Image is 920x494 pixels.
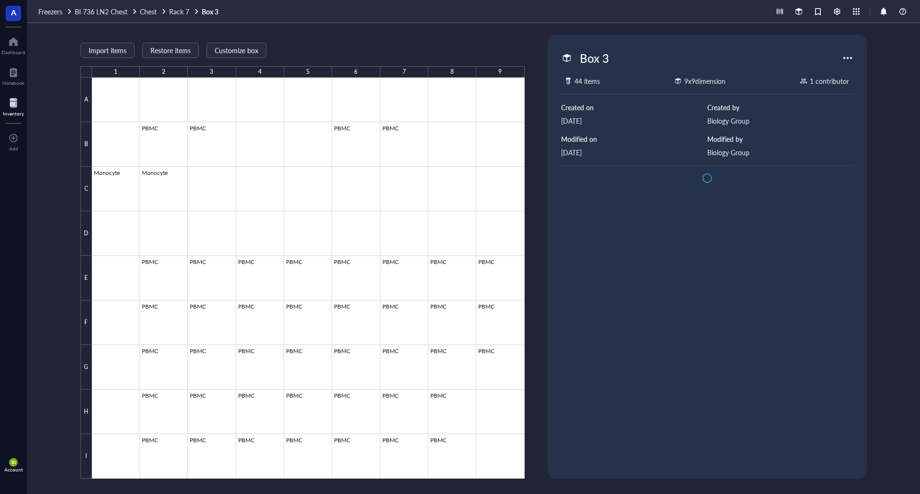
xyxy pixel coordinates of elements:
[561,134,707,144] div: Modified on
[80,300,92,345] div: F
[561,102,707,113] div: Created on
[150,46,191,54] span: Restore items
[684,76,725,86] div: 9 x 9 dimension
[2,65,24,86] a: Notebook
[450,66,454,78] div: 8
[207,43,266,58] button: Customize box
[89,46,126,54] span: Import items
[707,115,853,126] div: Biology Group
[9,146,18,151] div: Add
[575,48,613,68] div: Box 3
[11,6,16,18] span: A
[1,34,25,55] a: Dashboard
[11,460,15,465] span: BG
[80,167,92,211] div: C
[80,434,92,479] div: I
[2,80,24,86] div: Notebook
[75,7,138,16] a: BI 736 LN2 Chest
[575,76,600,86] div: 44 items
[561,147,707,158] div: [DATE]
[80,390,92,434] div: H
[402,66,406,78] div: 7
[707,102,853,113] div: Created by
[3,95,24,116] a: Inventory
[80,256,92,300] div: E
[561,115,707,126] div: [DATE]
[306,66,310,78] div: 5
[38,7,73,16] a: Freezers
[142,43,199,58] button: Restore items
[114,66,117,78] div: 1
[80,78,92,122] div: A
[75,7,127,16] span: BI 736 LN2 Chest
[38,7,62,16] span: Freezers
[354,66,357,78] div: 6
[810,76,849,86] div: 1 contributor
[3,111,24,116] div: Inventory
[80,122,92,167] div: B
[162,66,165,78] div: 2
[258,66,262,78] div: 4
[80,345,92,390] div: G
[210,66,213,78] div: 3
[80,43,135,58] button: Import items
[169,7,189,16] span: Rack 7
[1,49,25,55] div: Dashboard
[707,134,853,144] div: Modified by
[498,66,502,78] div: 9
[80,211,92,256] div: D
[202,7,220,16] a: Box 3
[140,7,200,16] a: ChestRack 7
[215,46,258,54] span: Customize box
[4,467,23,472] div: Account
[140,7,157,16] span: Chest
[707,147,853,158] div: Biology Group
